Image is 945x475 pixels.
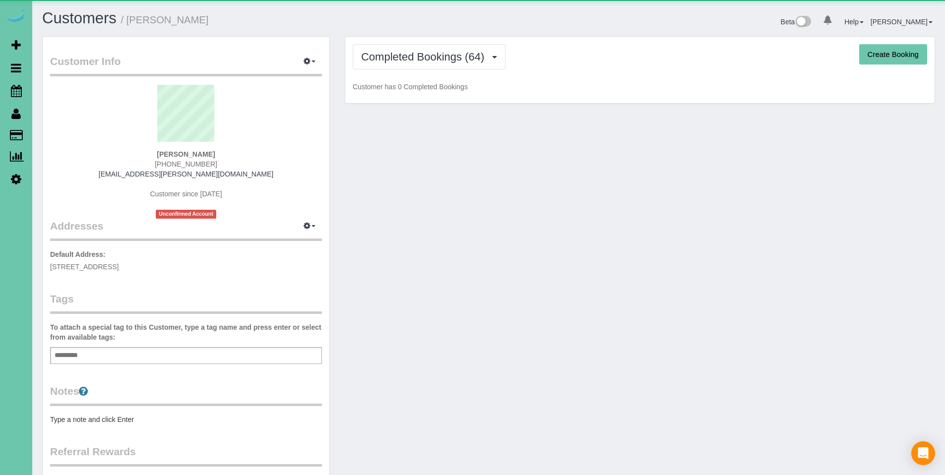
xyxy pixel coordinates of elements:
[911,441,935,465] div: Open Intercom Messenger
[50,292,322,314] legend: Tags
[156,210,216,218] span: Unconfirmed Account
[859,44,927,65] button: Create Booking
[50,322,322,342] label: To attach a special tag to this Customer, type a tag name and press enter or select from availabl...
[353,44,505,69] button: Completed Bookings (64)
[871,18,933,26] a: [PERSON_NAME]
[50,263,119,271] span: [STREET_ADDRESS]
[6,10,26,24] img: Automaid Logo
[50,444,322,467] legend: Referral Rewards
[157,150,215,158] strong: [PERSON_NAME]
[50,415,322,424] pre: Type a note and click Enter
[781,18,812,26] a: Beta
[795,16,811,29] img: New interface
[353,82,927,92] p: Customer has 0 Completed Bookings
[99,170,273,178] a: [EMAIL_ADDRESS][PERSON_NAME][DOMAIN_NAME]
[50,384,322,406] legend: Notes
[150,190,222,198] span: Customer since [DATE]
[50,249,106,259] label: Default Address:
[50,54,322,76] legend: Customer Info
[361,51,489,63] span: Completed Bookings (64)
[844,18,864,26] a: Help
[155,160,217,168] span: [PHONE_NUMBER]
[42,9,117,27] a: Customers
[121,14,209,25] small: / [PERSON_NAME]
